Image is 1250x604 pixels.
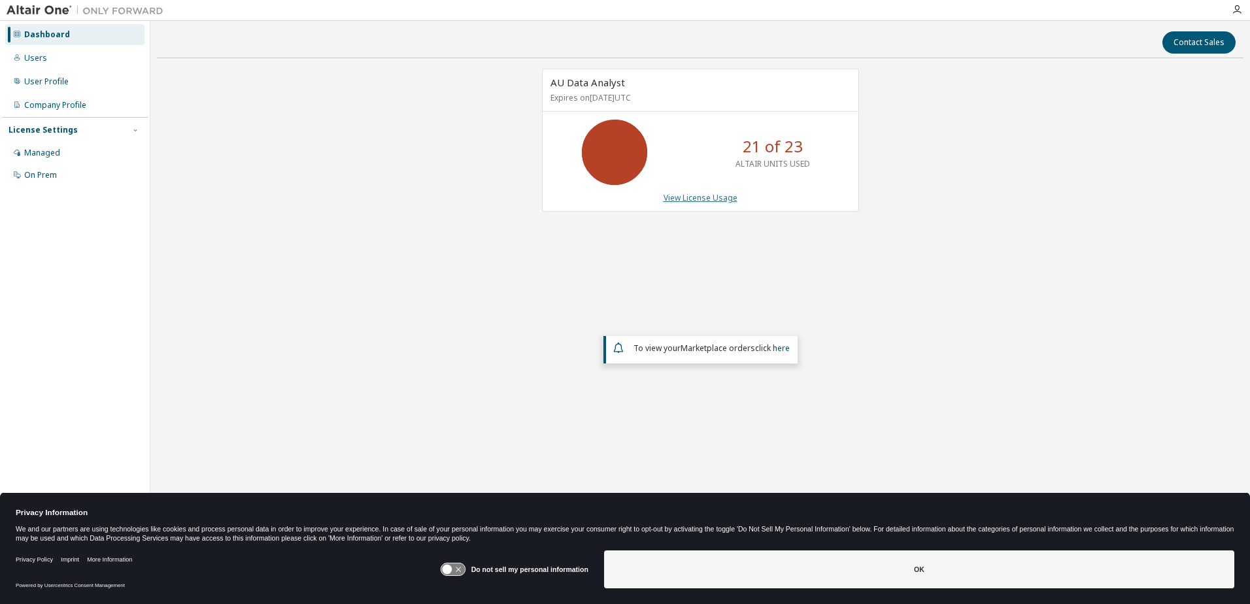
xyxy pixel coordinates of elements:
[7,4,170,17] img: Altair One
[8,125,78,135] div: License Settings
[24,148,60,158] div: Managed
[24,170,57,180] div: On Prem
[664,192,737,203] a: View License Usage
[633,343,790,354] span: To view your click
[1162,31,1236,54] button: Contact Sales
[773,343,790,354] a: here
[681,343,755,354] em: Marketplace orders
[24,53,47,63] div: Users
[550,76,625,89] span: AU Data Analyst
[24,100,86,110] div: Company Profile
[550,92,847,103] p: Expires on [DATE] UTC
[24,29,70,40] div: Dashboard
[24,76,69,87] div: User Profile
[735,158,810,169] p: ALTAIR UNITS USED
[743,135,803,158] p: 21 of 23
